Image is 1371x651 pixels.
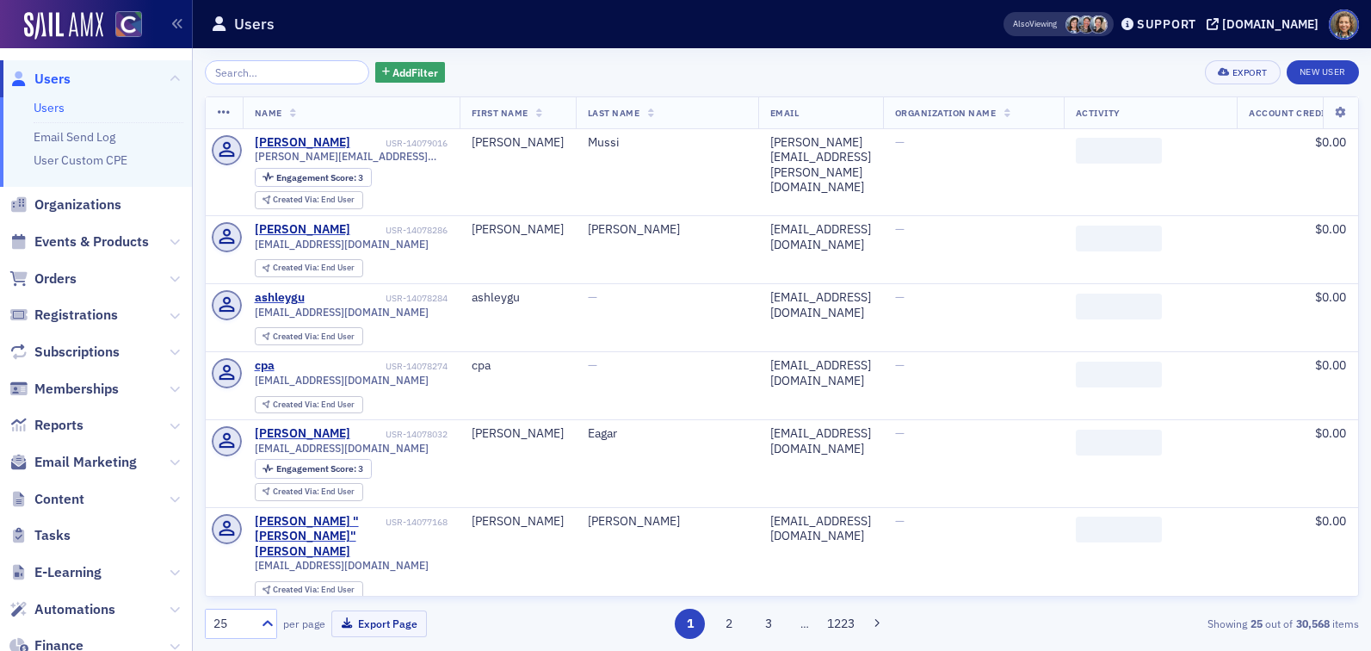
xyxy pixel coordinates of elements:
[895,513,905,529] span: —
[895,425,905,441] span: —
[34,380,119,399] span: Memberships
[1329,9,1359,40] span: Profile
[34,563,102,582] span: E-Learning
[276,171,358,183] span: Engagement Score :
[1013,18,1029,29] div: Also
[255,150,448,163] span: [PERSON_NAME][EMAIL_ADDRESS][PERSON_NAME][DOMAIN_NAME]
[115,11,142,38] img: SailAMX
[273,399,321,410] span: Created Via :
[255,290,305,306] a: ashleygu
[34,416,83,435] span: Reports
[9,490,84,509] a: Content
[34,306,118,325] span: Registrations
[588,514,746,530] div: [PERSON_NAME]
[588,135,746,151] div: Mussi
[1315,425,1346,441] span: $0.00
[895,357,905,373] span: —
[273,332,355,342] div: End User
[34,453,137,472] span: Email Marketing
[1205,60,1280,84] button: Export
[1065,15,1084,34] span: Stacy Svendsen
[1137,16,1196,32] div: Support
[9,600,115,619] a: Automations
[9,380,119,399] a: Memberships
[24,12,103,40] a: SailAMX
[472,514,564,530] div: [PERSON_NAME]
[273,487,355,497] div: End User
[770,290,871,320] div: [EMAIL_ADDRESS][DOMAIN_NAME]
[1315,134,1346,150] span: $0.00
[770,358,871,388] div: [EMAIL_ADDRESS][DOMAIN_NAME]
[375,62,446,84] button: AddFilter
[472,358,564,374] div: cpa
[1249,107,1331,119] span: Account Credit
[255,442,429,455] span: [EMAIL_ADDRESS][DOMAIN_NAME]
[9,416,83,435] a: Reports
[770,514,871,544] div: [EMAIL_ADDRESS][DOMAIN_NAME]
[9,526,71,545] a: Tasks
[255,135,350,151] div: [PERSON_NAME]
[255,514,383,560] a: [PERSON_NAME] "[PERSON_NAME]" [PERSON_NAME]
[793,616,817,631] span: …
[895,134,905,150] span: —
[34,526,71,545] span: Tasks
[1013,18,1057,30] span: Viewing
[34,100,65,115] a: Users
[34,152,127,168] a: User Custom CPE
[255,306,429,319] span: [EMAIL_ADDRESS][DOMAIN_NAME]
[276,173,363,183] div: 3
[472,107,528,119] span: First Name
[273,263,355,273] div: End User
[770,222,871,252] div: [EMAIL_ADDRESS][DOMAIN_NAME]
[255,222,350,238] a: [PERSON_NAME]
[895,221,905,237] span: —
[1247,616,1265,631] strong: 25
[1315,513,1346,529] span: $0.00
[255,191,363,209] div: Created Via: End User
[9,232,149,251] a: Events & Products
[273,584,321,595] span: Created Via :
[714,609,744,639] button: 2
[34,343,120,362] span: Subscriptions
[1222,16,1319,32] div: [DOMAIN_NAME]
[1232,68,1268,77] div: Export
[277,361,448,372] div: USR-14078274
[34,195,121,214] span: Organizations
[1287,60,1359,84] a: New User
[255,259,363,277] div: Created Via: End User
[255,358,275,374] div: cpa
[895,289,905,305] span: —
[472,426,564,442] div: [PERSON_NAME]
[1076,138,1162,164] span: ‌
[386,517,448,528] div: USR-14077168
[34,490,84,509] span: Content
[9,453,137,472] a: Email Marketing
[472,290,564,306] div: ashleygu
[255,396,363,414] div: Created Via: End User
[34,270,77,288] span: Orders
[753,609,783,639] button: 3
[1076,362,1162,387] span: ‌
[276,462,358,474] span: Engagement Score :
[770,107,800,119] span: Email
[255,459,372,478] div: Engagement Score: 3
[255,327,363,345] div: Created Via: End User
[588,107,640,119] span: Last Name
[273,486,321,497] span: Created Via :
[588,357,597,373] span: —
[472,135,564,151] div: [PERSON_NAME]
[986,616,1359,631] div: Showing out of items
[255,426,350,442] a: [PERSON_NAME]
[34,232,149,251] span: Events & Products
[255,238,429,251] span: [EMAIL_ADDRESS][DOMAIN_NAME]
[1315,221,1346,237] span: $0.00
[1090,15,1108,34] span: Pamela Galey-Coleman
[1076,226,1162,251] span: ‌
[1076,294,1162,319] span: ‌
[273,586,355,595] div: End User
[1076,517,1162,542] span: ‌
[1315,289,1346,305] span: $0.00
